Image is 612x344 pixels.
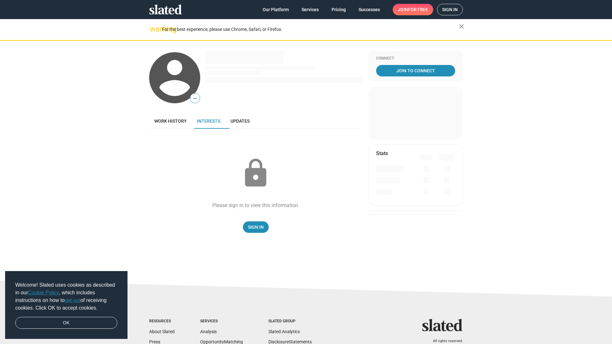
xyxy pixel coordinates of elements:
a: Work history [149,113,192,129]
span: Updates [230,118,250,124]
a: dismiss cookie message [15,317,117,329]
a: opt-out [65,297,81,303]
span: Join [398,4,428,15]
span: Interests [197,118,220,124]
a: Successes [353,4,385,15]
a: Updates [225,113,255,129]
span: Work history [154,118,187,124]
span: Sign In [248,221,264,233]
span: Sign in [442,4,458,15]
a: About Slated [149,329,175,334]
span: Successes [359,4,380,15]
mat-icon: warning [150,25,157,33]
div: Slated Group [268,319,312,324]
span: Welcome! Slated uses cookies as described in our , which includes instructions on how to of recei... [15,281,117,312]
a: Cookie Policy [28,290,59,295]
div: Connect [376,56,455,61]
span: Join To Connect [377,65,454,76]
span: — [190,94,200,103]
div: cookieconsent [5,271,127,339]
div: Resources [149,319,175,324]
mat-icon: lock [240,157,272,189]
div: Please sign in to view this information. [212,202,299,209]
span: for free [408,4,428,15]
div: Services [200,319,243,324]
a: Sign in [437,4,463,15]
a: Sign In [243,221,269,233]
mat-icon: close [458,23,465,30]
span: Pricing [331,4,346,15]
a: Analysis [200,329,217,334]
a: Services [296,4,324,15]
a: Join To Connect [376,65,455,76]
a: Slated Analytics [268,329,300,334]
mat-card-title: Stats [376,150,388,157]
a: Pricing [326,4,351,15]
div: For the best experience, please use Chrome, Safari, or Firefox. [162,25,459,34]
a: Our Platform [258,4,294,15]
a: Joinfor free [393,4,433,15]
span: Services [302,4,319,15]
span: Our Platform [263,4,289,15]
a: Interests [192,113,225,129]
